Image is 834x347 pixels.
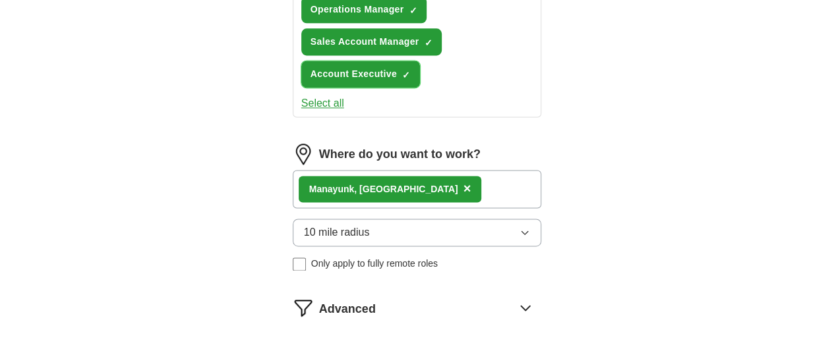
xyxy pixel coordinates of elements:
[293,144,314,165] img: location.png
[424,38,432,48] span: ✓
[301,95,344,111] button: Select all
[311,67,397,81] span: Account Executive
[293,257,306,271] input: Only apply to fully remote roles
[463,179,471,199] button: ×
[301,28,442,55] button: Sales Account Manager✓
[301,61,420,88] button: Account Executive✓
[311,35,419,49] span: Sales Account Manager
[463,181,471,196] span: ×
[304,225,370,240] span: 10 mile radius
[319,300,376,318] span: Advanced
[293,297,314,318] img: filter
[402,70,410,80] span: ✓
[309,182,458,196] div: Manayunk, [GEOGRAPHIC_DATA]
[293,219,542,246] button: 10 mile radius
[319,146,481,163] label: Where do you want to work?
[409,5,417,16] span: ✓
[311,257,438,271] span: Only apply to fully remote roles
[311,3,404,16] span: Operations Manager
